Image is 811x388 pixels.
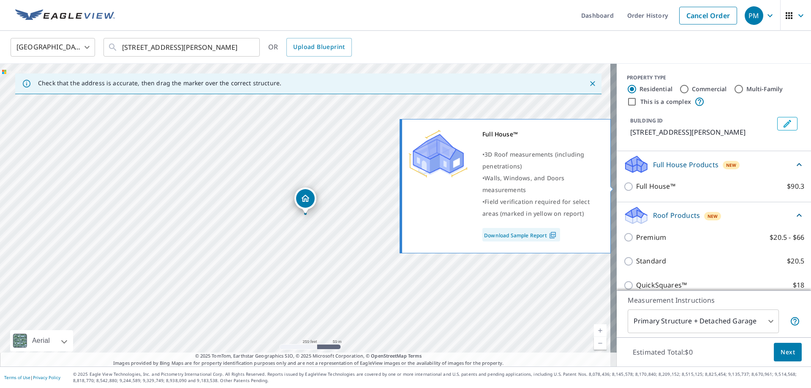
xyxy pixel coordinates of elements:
[268,38,352,57] div: OR
[482,150,584,170] span: 3D Roof measurements (including penetrations)
[726,162,737,168] span: New
[4,375,60,380] p: |
[640,85,672,93] label: Residential
[11,35,95,59] div: [GEOGRAPHIC_DATA]
[679,7,737,24] a: Cancel Order
[787,256,804,266] p: $20.5
[122,35,242,59] input: Search by address or latitude-longitude
[408,353,422,359] a: Terms
[482,228,560,241] a: Download Sample Report
[587,78,598,89] button: Close
[38,79,281,87] p: Check that the address is accurate, then drag the marker over the correct structure.
[636,232,666,243] p: Premium
[640,98,691,106] label: This is a complex
[746,85,783,93] label: Multi-Family
[15,9,115,22] img: EV Logo
[482,174,564,194] span: Walls, Windows, and Doors measurements
[781,347,795,358] span: Next
[770,232,804,243] p: $20.5 - $66
[10,330,73,351] div: Aerial
[4,374,30,380] a: Terms of Use
[793,280,804,290] p: $18
[482,128,600,140] div: Full House™
[636,181,675,192] p: Full House™
[623,155,804,174] div: Full House ProductsNew
[630,127,774,137] p: [STREET_ADDRESS][PERSON_NAME]
[692,85,727,93] label: Commercial
[482,172,600,196] div: •
[628,295,800,305] p: Measurement Instructions
[408,128,468,179] img: Premium
[745,6,763,25] div: PM
[547,231,558,239] img: Pdf Icon
[294,187,316,214] div: Dropped pin, building 1, Residential property, 33020 Palmer Rd Westland, MI 48186
[777,117,797,130] button: Edit building 1
[293,42,345,52] span: Upload Blueprint
[627,74,801,81] div: PROPERTY TYPE
[594,324,607,337] a: Current Level 17, Zoom In
[623,206,804,225] div: Roof ProductsNew
[482,196,600,220] div: •
[774,343,802,362] button: Next
[286,38,351,57] a: Upload Blueprint
[636,256,666,266] p: Standard
[482,149,600,172] div: •
[636,280,687,290] p: QuickSquares™
[787,181,804,192] p: $90.3
[628,309,779,333] div: Primary Structure + Detached Garage
[653,160,718,170] p: Full House Products
[653,210,700,220] p: Roof Products
[630,117,663,124] p: BUILDING ID
[594,337,607,350] a: Current Level 17, Zoom Out
[708,213,718,220] span: New
[73,371,807,384] p: © 2025 Eagle View Technologies, Inc. and Pictometry International Corp. All Rights Reserved. Repo...
[195,353,422,360] span: © 2025 TomTom, Earthstar Geographics SIO, © 2025 Microsoft Corporation, ©
[30,330,52,351] div: Aerial
[482,198,590,217] span: Field verification required for select areas (marked in yellow on report)
[33,374,60,380] a: Privacy Policy
[371,353,406,359] a: OpenStreetMap
[626,343,699,361] p: Estimated Total: $0
[790,316,800,326] span: Your report will include the primary structure and a detached garage if one exists.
